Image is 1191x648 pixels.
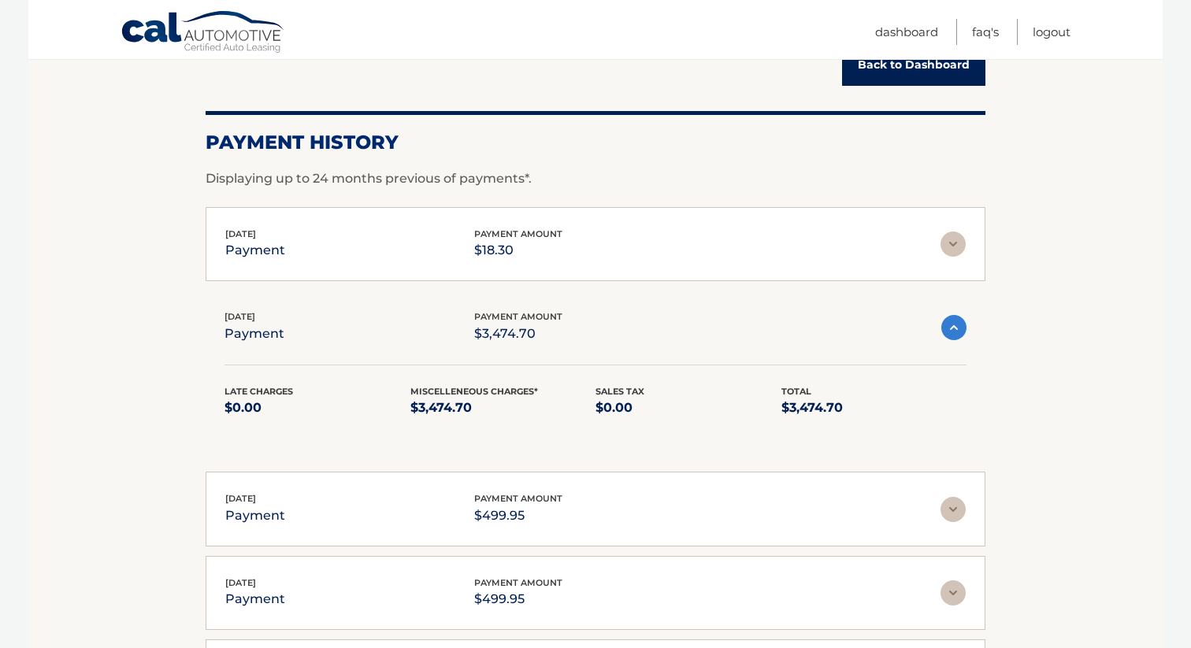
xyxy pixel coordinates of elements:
[842,44,985,86] a: Back to Dashboard
[474,588,562,610] p: $499.95
[410,386,538,397] span: Miscelleneous Charges*
[474,577,562,588] span: payment amount
[225,228,256,239] span: [DATE]
[941,580,966,605] img: accordion-rest.svg
[224,386,293,397] span: Late Charges
[225,588,285,610] p: payment
[121,10,286,56] a: Cal Automotive
[224,397,410,419] p: $0.00
[206,169,985,188] p: Displaying up to 24 months previous of payments*.
[474,228,562,239] span: payment amount
[781,386,811,397] span: Total
[474,323,562,345] p: $3,474.70
[941,497,966,522] img: accordion-rest.svg
[474,493,562,504] span: payment amount
[410,397,596,419] p: $3,474.70
[972,19,999,45] a: FAQ's
[941,231,966,257] img: accordion-rest.svg
[224,323,284,345] p: payment
[595,397,781,419] p: $0.00
[781,397,967,419] p: $3,474.70
[474,239,562,261] p: $18.30
[875,19,938,45] a: Dashboard
[225,505,285,527] p: payment
[224,311,255,322] span: [DATE]
[941,315,967,340] img: accordion-active.svg
[1033,19,1070,45] a: Logout
[206,131,985,154] h2: Payment History
[225,493,256,504] span: [DATE]
[474,311,562,322] span: payment amount
[225,577,256,588] span: [DATE]
[474,505,562,527] p: $499.95
[225,239,285,261] p: payment
[595,386,644,397] span: Sales Tax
